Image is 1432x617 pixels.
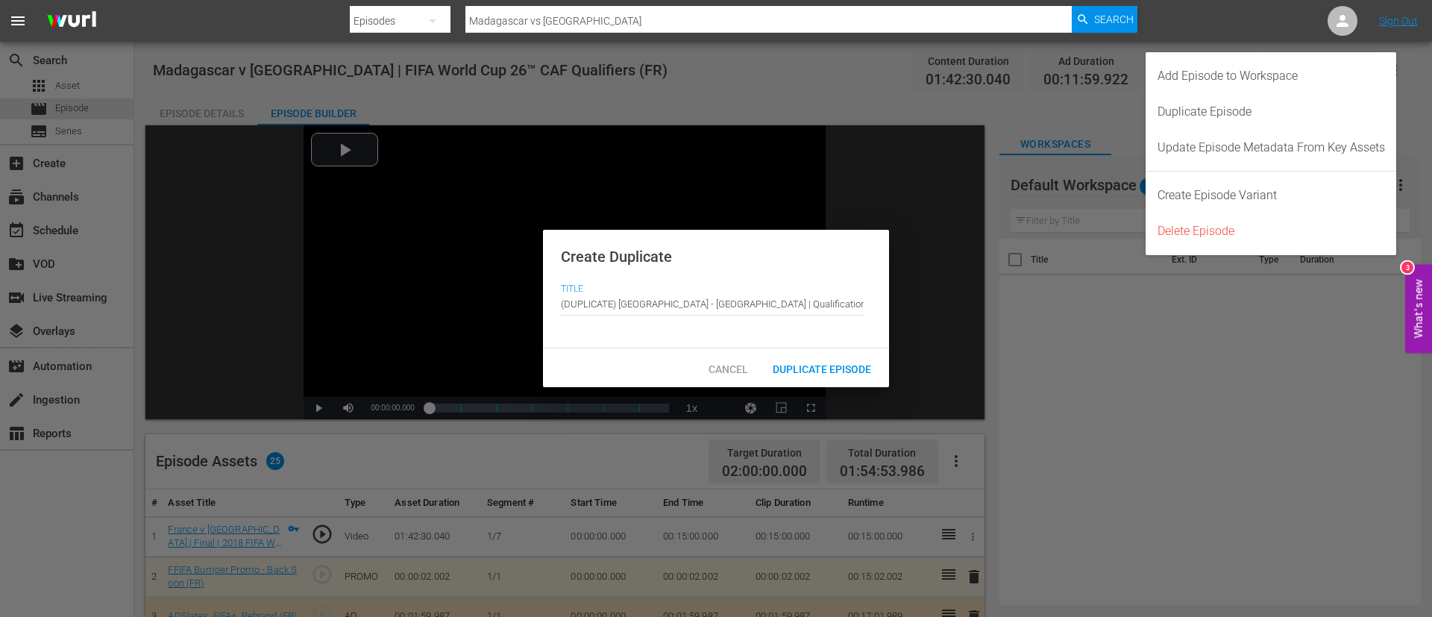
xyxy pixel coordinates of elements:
img: ans4CAIJ8jUAAAAAAAAAAAAAAAAAAAAAAAAgQb4GAAAAAAAAAAAAAAAAAAAAAAAAJMjXAAAAAAAAAAAAAAAAAAAAAAAAgAT5G... [36,4,107,39]
div: Delete Episode [1158,213,1385,249]
span: menu [9,12,27,30]
span: Search [1094,6,1134,33]
button: Search [1072,6,1137,33]
span: Create Duplicate [561,248,672,266]
div: Update Episode Metadata From Key Assets [1158,130,1385,166]
button: Duplicate Episode [761,354,883,381]
span: Cancel [697,363,760,375]
div: Add Episode to Workspace [1158,58,1385,94]
a: Sign Out [1379,15,1418,27]
button: Open Feedback Widget [1405,264,1432,353]
span: Duplicate Episode [761,363,883,375]
div: 3 [1401,261,1413,273]
span: Title [561,284,864,295]
div: Create Episode Variant [1158,178,1385,213]
div: Duplicate Episode [1158,94,1385,130]
button: Cancel [695,354,761,381]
